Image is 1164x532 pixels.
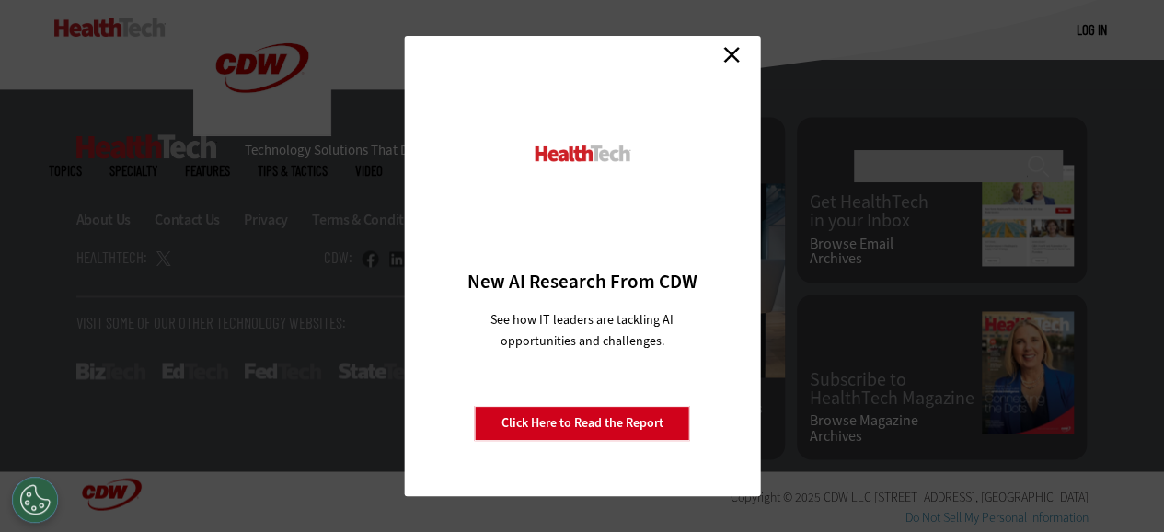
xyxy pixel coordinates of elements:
h3: New AI Research From CDW [436,269,728,295]
button: Open Preferences [12,477,58,523]
a: Click Here to Read the Report [475,406,690,441]
img: HealthTech_0.png [532,144,632,163]
p: See how IT leaders are tackling AI opportunities and challenges. [468,309,696,352]
a: Close [718,40,745,68]
div: Cookies Settings [12,477,58,523]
